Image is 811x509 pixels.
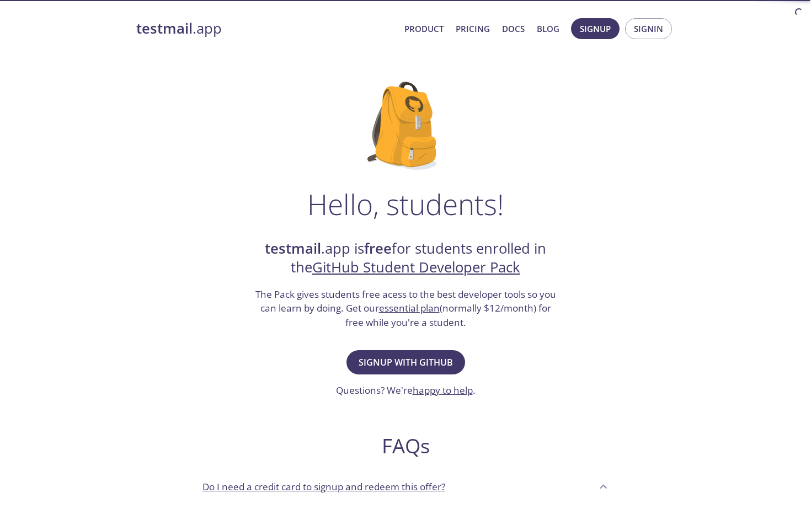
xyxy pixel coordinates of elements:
button: Signup with GitHub [346,350,465,374]
a: Blog [537,22,559,36]
span: Signup [580,22,611,36]
button: Signup [571,18,620,39]
h3: The Pack gives students free acess to the best developer tools so you can learn by doing. Get our... [254,287,557,330]
button: Signin [625,18,672,39]
span: Signup with GitHub [359,355,453,370]
h3: Questions? We're . [336,383,476,398]
a: testmail.app [136,19,396,38]
a: happy to help [413,384,473,397]
a: Docs [502,22,525,36]
h1: Hello, students! [307,187,504,221]
h2: FAQs [194,433,617,458]
img: github-student-backpack.png [367,82,444,170]
h2: .app is for students enrolled in the [254,239,557,277]
strong: free [364,239,392,258]
a: GitHub Student Developer Pack [312,258,520,277]
strong: testmail [136,19,193,38]
a: essential plan [379,302,440,314]
a: Product [404,22,444,36]
p: Do I need a credit card to signup and redeem this offer? [202,480,445,494]
a: Pricing [456,22,490,36]
span: Signin [634,22,663,36]
div: Do I need a credit card to signup and redeem this offer? [194,472,617,501]
strong: testmail [265,239,321,258]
